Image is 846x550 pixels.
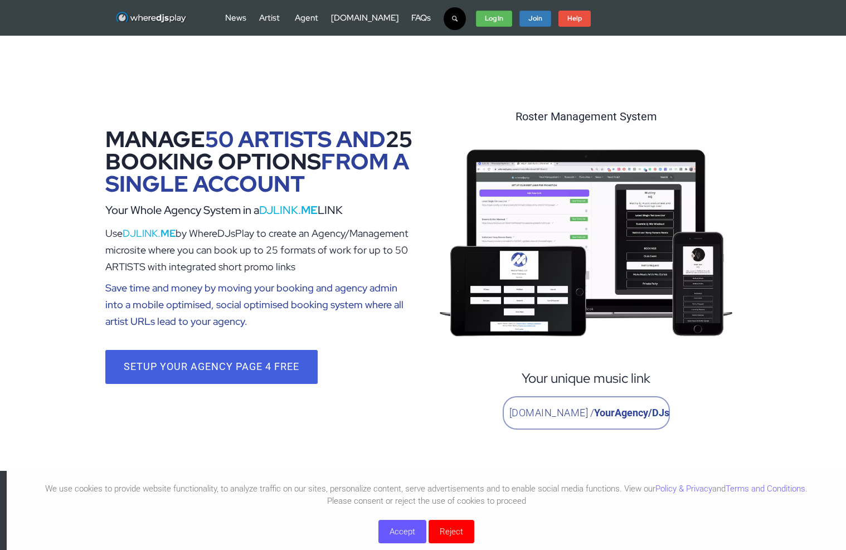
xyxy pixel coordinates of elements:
[429,520,474,543] button: Reject
[115,11,187,25] img: WhereDJsPlay
[105,350,318,383] a: SETUP YOUR AGENCY PAGE 4 FREE
[476,11,512,27] a: Log In
[105,128,415,195] div: MANAGE 25 BOOKING OPTIONS
[295,12,318,23] a: Agent
[205,124,386,154] span: 50 ARTISTS AND
[105,202,415,218] div: Your Whole Agency System in a LINK
[7,483,846,507] p: We use cookies to provide website functionality, to analyze traffic on our sites, personalize con...
[519,11,551,27] a: Join
[594,406,669,420] b: YourAgency/DJs
[301,203,318,217] b: ME
[105,147,409,198] span: FROM A SINGLE ACCOUNT
[161,227,176,240] b: ME
[558,11,591,27] a: Help
[485,14,503,23] strong: Log In
[431,109,741,125] div: Roster Management System
[431,125,741,357] img: agency3.webp
[431,368,741,388] div: Your unique music link
[105,225,415,330] div: Use by WhereDJsPlay to create an Agency/Management microsite where you can book up to 25 formats ...
[259,203,318,217] a: DJLINK.ME
[105,280,415,330] div: Save time and money by moving your booking and agency admin into a mobile optimised, social optim...
[123,227,176,240] a: DJLINK.ME
[225,12,246,23] a: News
[378,520,426,543] button: Accept
[259,12,280,23] a: Artist
[726,484,805,494] a: Terms and Conditions
[509,406,589,420] span: [DOMAIN_NAME]
[655,484,712,494] a: Policy & Privacy
[567,14,582,23] strong: Help
[411,12,431,23] a: FAQs
[528,14,542,23] strong: Join
[503,396,670,430] div: /
[331,12,398,23] a: [DOMAIN_NAME]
